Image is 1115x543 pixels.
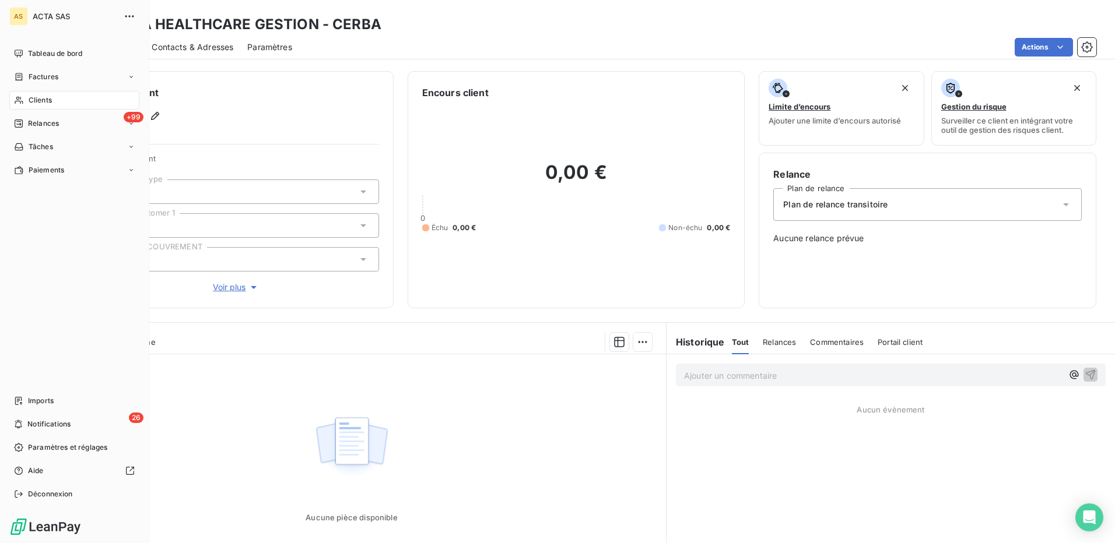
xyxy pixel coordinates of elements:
span: Imports [28,396,54,406]
span: Voir plus [213,281,260,293]
span: Surveiller ce client en intégrant votre outil de gestion des risques client. [941,116,1086,135]
span: Plan de relance transitoire [783,199,888,210]
img: Logo LeanPay [9,517,82,536]
a: Tâches [9,137,139,156]
h6: Encours client [422,86,489,100]
div: AS [9,7,28,26]
h6: Historique [667,335,725,349]
span: Tâches [29,142,53,152]
span: 0,00 € [453,223,476,233]
span: Aucune pièce disponible [306,513,397,522]
span: Commentaires [810,337,864,347]
h6: Relance [773,167,1082,181]
img: Empty state [314,411,389,483]
a: Paramètres et réglages [9,438,139,457]
span: Paramètres [247,41,292,53]
span: Relances [763,337,796,347]
span: Tout [732,337,749,347]
span: +99 [124,112,143,122]
span: Limite d’encours [769,102,830,111]
span: Paiements [29,165,64,175]
span: Propriétés Client [94,154,379,170]
a: Tableau de bord [9,44,139,63]
span: Relances [28,118,59,129]
span: Gestion du risque [941,102,1007,111]
span: ACTA SAS [33,12,117,21]
span: Contacts & Adresses [152,41,233,53]
span: Aucune relance prévue [773,232,1082,244]
h2: 0,00 € [422,161,731,196]
span: Déconnexion [28,489,73,499]
span: Aucun évènement [857,405,924,414]
button: Limite d’encoursAjouter une limite d’encours autorisé [759,71,924,146]
button: Voir plus [94,281,379,294]
button: Gestion du risqueSurveiller ce client en intégrant votre outil de gestion des risques client. [931,71,1096,146]
a: +99Relances [9,114,139,133]
h6: Informations client [71,86,379,100]
a: Factures [9,68,139,86]
button: Actions [1015,38,1073,57]
span: Notifications [27,419,71,429]
div: Open Intercom Messenger [1075,503,1103,531]
span: Non-échu [668,223,702,233]
a: Clients [9,91,139,110]
span: Échu [432,223,448,233]
span: 0 [420,213,425,223]
span: Paramètres et réglages [28,442,107,453]
span: 0,00 € [707,223,730,233]
h3: CERBA HEALTHCARE GESTION - CERBA [103,14,381,35]
span: Factures [29,72,58,82]
span: Clients [29,95,52,105]
span: Aide [28,466,44,476]
a: Imports [9,392,139,410]
span: Ajouter une limite d’encours autorisé [769,116,901,125]
span: 26 [129,412,143,423]
span: Portail client [878,337,923,347]
span: Tableau de bord [28,48,82,59]
a: Aide [9,461,139,480]
a: Paiements [9,161,139,179]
